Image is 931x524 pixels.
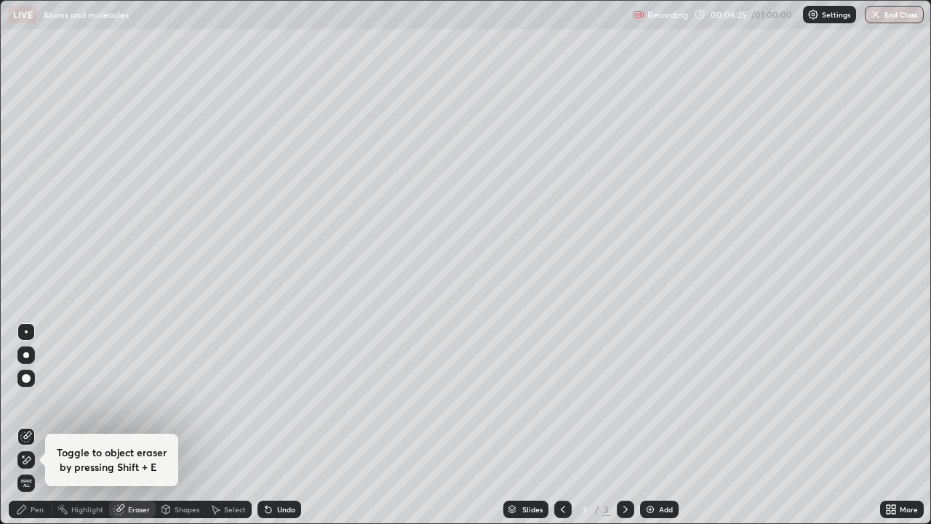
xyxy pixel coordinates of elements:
div: Highlight [71,506,103,513]
div: Shapes [175,506,199,513]
div: Add [659,506,673,513]
div: 3 [578,505,592,514]
img: add-slide-button [644,504,656,515]
p: Atoms and molecules [43,9,129,20]
p: Recording [647,9,688,20]
div: Slides [522,506,543,513]
div: Eraser [128,506,150,513]
h4: Toggle to object eraser by pressing Shift + E [57,445,167,475]
span: Erase all [18,479,34,488]
div: Undo [277,506,295,513]
img: class-settings-icons [807,9,819,20]
div: 3 [602,503,611,516]
div: Select [224,506,246,513]
div: / [595,505,599,514]
img: end-class-cross [870,9,882,20]
button: End Class [865,6,924,23]
div: More [900,506,918,513]
img: recording.375f2c34.svg [633,9,644,20]
div: Pen [31,506,44,513]
p: LIVE [13,9,33,20]
p: Settings [822,11,850,18]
